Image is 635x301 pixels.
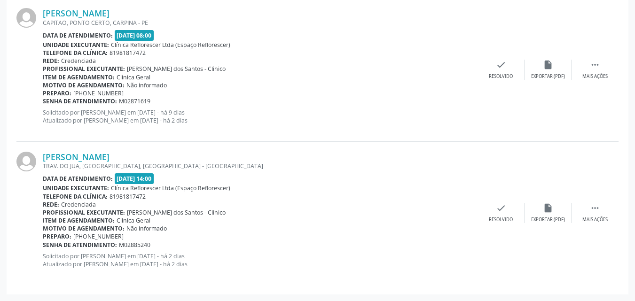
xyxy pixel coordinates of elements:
a: [PERSON_NAME] [43,152,110,162]
div: Resolvido [489,73,513,80]
i:  [590,60,600,70]
p: Solicitado por [PERSON_NAME] em [DATE] - há 2 dias Atualizado por [PERSON_NAME] em [DATE] - há 2 ... [43,252,478,268]
i: insert_drive_file [543,60,553,70]
div: Exportar (PDF) [531,73,565,80]
i: insert_drive_file [543,203,553,213]
b: Data de atendimento: [43,31,113,39]
div: Mais ações [582,216,608,223]
span: [DATE] 08:00 [115,30,154,41]
b: Rede: [43,201,59,208]
b: Motivo de agendamento: [43,81,125,89]
span: Não informado [126,81,167,89]
b: Preparo: [43,232,71,240]
span: [PHONE_NUMBER] [73,232,124,240]
b: Rede: [43,57,59,65]
img: img [16,152,36,171]
b: Unidade executante: [43,41,109,49]
b: Profissional executante: [43,208,125,216]
b: Profissional executante: [43,65,125,73]
b: Item de agendamento: [43,216,115,224]
b: Senha de atendimento: [43,241,117,249]
b: Senha de atendimento: [43,97,117,105]
b: Motivo de agendamento: [43,224,125,232]
div: Exportar (PDF) [531,216,565,223]
b: Telefone da clínica: [43,193,108,201]
b: Preparo: [43,89,71,97]
span: [PERSON_NAME] dos Santos - Clinico [127,65,226,73]
span: Credenciada [61,57,96,65]
p: Solicitado por [PERSON_NAME] em [DATE] - há 9 dias Atualizado por [PERSON_NAME] em [DATE] - há 2 ... [43,108,478,124]
a: [PERSON_NAME] [43,8,110,18]
span: [DATE] 14:00 [115,173,154,184]
b: Unidade executante: [43,184,109,192]
b: Item de agendamento: [43,73,115,81]
span: Clínica Reflorescer Ltda (Espaço Reflorescer) [111,184,230,192]
b: Data de atendimento: [43,175,113,183]
span: 81981817472 [110,193,146,201]
span: 81981817472 [110,49,146,57]
div: TRAV. DO JUA, [GEOGRAPHIC_DATA], [GEOGRAPHIC_DATA] - [GEOGRAPHIC_DATA] [43,162,478,170]
span: Clinica Geral [117,73,150,81]
i: check [496,203,506,213]
i:  [590,203,600,213]
i: check [496,60,506,70]
div: CAPITAO, PONTO CERTO, CARPINA - PE [43,19,478,27]
div: Resolvido [489,216,513,223]
img: img [16,8,36,28]
span: Clínica Reflorescer Ltda (Espaço Reflorescer) [111,41,230,49]
span: Credenciada [61,201,96,208]
span: Não informado [126,224,167,232]
span: M02871619 [119,97,150,105]
span: Clinica Geral [117,216,150,224]
b: Telefone da clínica: [43,49,108,57]
span: [PERSON_NAME] dos Santos - Clinico [127,208,226,216]
span: M02885240 [119,241,150,249]
div: Mais ações [582,73,608,80]
span: [PHONE_NUMBER] [73,89,124,97]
